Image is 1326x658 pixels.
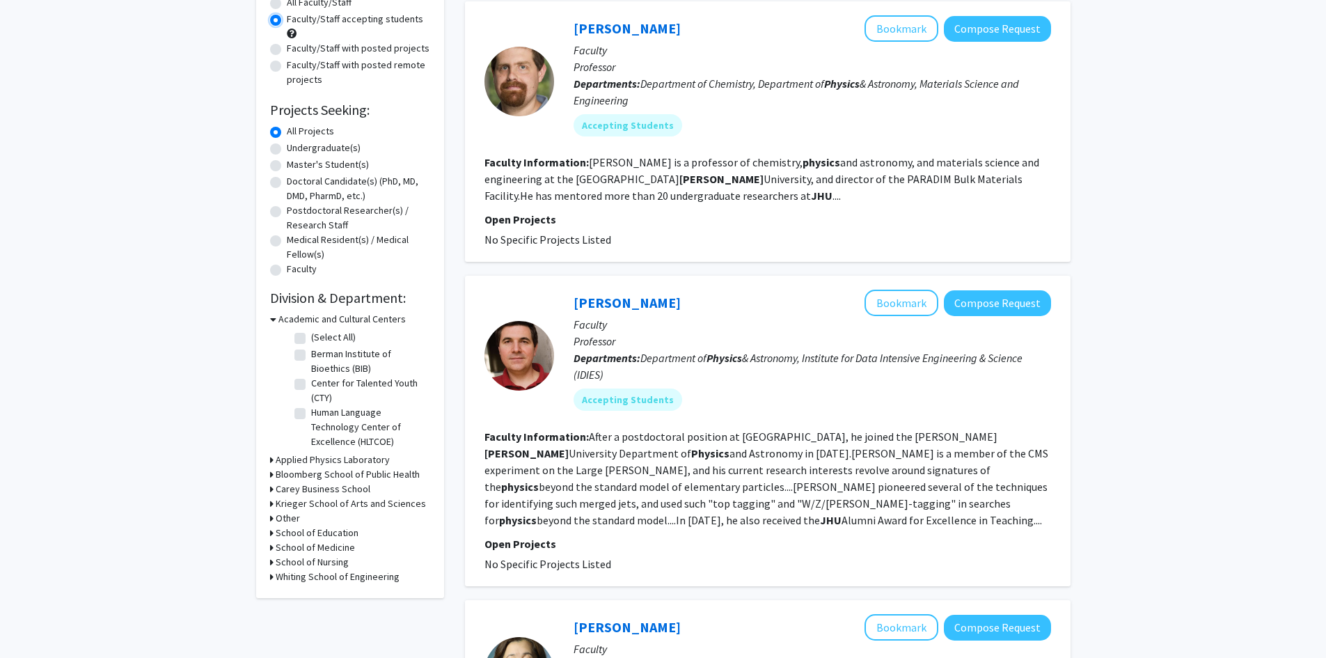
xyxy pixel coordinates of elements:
fg-read-more: After a postdoctoral position at [GEOGRAPHIC_DATA], he joined the [PERSON_NAME] University Depart... [484,430,1048,527]
h3: Bloomberg School of Public Health [276,467,420,482]
p: Open Projects [484,535,1051,552]
p: Professor [574,58,1051,75]
h3: Applied Physics Laboratory [276,453,390,467]
label: Faculty/Staff with posted remote projects [287,58,430,87]
label: Faculty [287,262,317,276]
a: [PERSON_NAME] [574,19,681,37]
label: Postdoctoral Researcher(s) / Research Staff [287,203,430,233]
a: [PERSON_NAME] [574,618,681,636]
h3: School of Education [276,526,358,540]
mat-chip: Accepting Students [574,114,682,136]
h2: Projects Seeking: [270,102,430,118]
h3: School of Nursing [276,555,349,570]
button: Compose Request to Petar Maksimovic [944,290,1051,316]
span: No Specific Projects Listed [484,233,611,246]
label: Undergraduate(s) [287,141,361,155]
p: Faculty [574,42,1051,58]
h3: Whiting School of Engineering [276,570,400,584]
h3: School of Medicine [276,540,355,555]
label: Master's Student(s) [287,157,369,172]
iframe: Chat [10,595,59,648]
label: (Select All) [311,330,356,345]
p: Professor [574,333,1051,350]
p: Open Projects [484,211,1051,228]
b: Departments: [574,351,640,365]
b: Departments: [574,77,640,91]
b: Physics [824,77,860,91]
label: Center for Talented Youth (CTY) [311,376,427,405]
b: Faculty Information: [484,430,589,444]
button: Compose Request to Jean Kim [944,615,1051,641]
fg-read-more: [PERSON_NAME] is a professor of chemistry, and astronomy, and materials science and engineering a... [484,155,1039,203]
b: physics [499,513,537,527]
b: [PERSON_NAME] [679,172,764,186]
label: Human Language Technology Center of Excellence (HLTCOE) [311,405,427,449]
b: physics [501,480,539,494]
p: Faculty [574,641,1051,657]
b: Physics [691,446,729,460]
b: Faculty Information: [484,155,589,169]
b: physics [803,155,840,169]
button: Add Petar Maksimovic to Bookmarks [865,290,938,316]
p: Faculty [574,316,1051,333]
b: [PERSON_NAME] [484,446,569,460]
b: JHU [811,189,832,203]
h3: Carey Business School [276,482,370,496]
span: Department of Chemistry, Department of & Astronomy, Materials Science and Engineering [574,77,1019,107]
label: All Projects [287,124,334,139]
b: JHU [820,513,842,527]
mat-chip: Accepting Students [574,389,682,411]
button: Add Tyrel McQueen to Bookmarks [865,15,938,42]
label: Berman Institute of Bioethics (BIB) [311,347,427,376]
h2: Division & Department: [270,290,430,306]
a: [PERSON_NAME] [574,294,681,311]
label: Faculty/Staff with posted projects [287,41,429,56]
label: Medical Resident(s) / Medical Fellow(s) [287,233,430,262]
label: Doctoral Candidate(s) (PhD, MD, DMD, PharmD, etc.) [287,174,430,203]
span: Department of & Astronomy, Institute for Data Intensive Engineering & Science (IDIES) [574,351,1023,382]
button: Add Jean Kim to Bookmarks [865,614,938,641]
b: Physics [707,351,742,365]
label: Faculty/Staff accepting students [287,12,423,26]
span: No Specific Projects Listed [484,557,611,571]
h3: Academic and Cultural Centers [278,312,406,327]
h3: Krieger School of Arts and Sciences [276,496,426,511]
h3: Other [276,511,300,526]
button: Compose Request to Tyrel McQueen [944,16,1051,42]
